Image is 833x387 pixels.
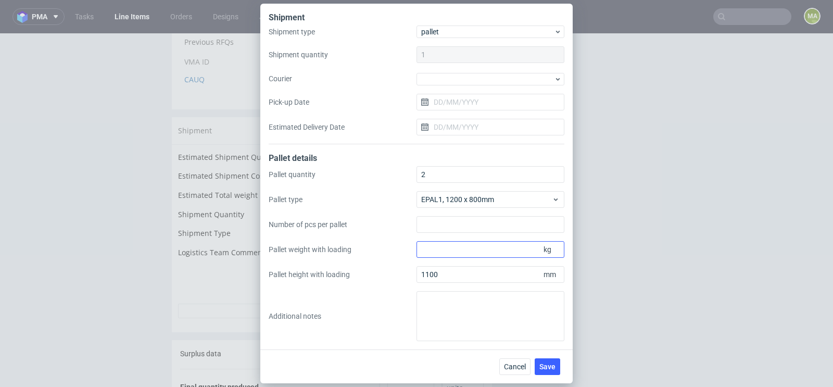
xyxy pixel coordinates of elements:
[178,156,329,175] td: Estimated Total weight
[269,269,416,280] label: Pallet height with loading
[541,267,562,282] span: mm
[269,27,416,37] label: Shipment type
[504,363,526,370] span: Cancel
[329,136,486,156] td: Unknown
[332,37,479,56] td: [DATE]
[541,242,562,257] span: kg
[178,118,329,137] td: Estimated Shipment Quantity
[172,84,492,111] div: Shipment
[421,27,554,37] span: pallet
[329,175,486,194] td: 1
[269,73,416,84] label: Courier
[329,156,486,175] td: Unknown
[269,153,564,166] div: Pallet details
[178,270,486,285] button: Showdetails
[180,316,221,324] span: Surplus data
[535,358,560,375] button: Save
[184,20,332,37] td: VMA ID
[329,194,486,213] td: package
[332,20,479,37] td: Date sent
[416,90,486,105] button: Manage shipments
[447,349,472,360] span: units
[539,363,556,370] span: Save
[269,194,416,205] label: Pallet type
[269,244,416,255] label: Pallet weight with loading
[421,194,552,205] span: EPAL1, 1200 x 800mm
[416,119,564,135] input: DD/MM/YYYY
[269,97,416,107] label: Pick-up Date
[184,41,205,51] a: CAUQ
[178,136,329,156] td: Estimated Shipment Cost
[178,194,329,213] td: Shipment Type
[178,213,329,236] td: Logistics Team Comment
[416,94,564,110] input: DD/MM/YYYY
[269,122,416,132] label: Estimated Delivery Date
[269,49,416,60] label: Shipment quantity
[269,311,416,321] label: Additional notes
[178,175,329,194] td: Shipment Quantity
[499,358,531,375] button: Cancel
[180,349,259,358] span: Final quantity produced
[329,118,486,137] td: Unknown
[269,12,564,26] div: Shipment
[269,169,416,180] label: Pallet quantity
[430,240,486,255] button: Update
[269,219,416,230] label: Number of pcs per pallet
